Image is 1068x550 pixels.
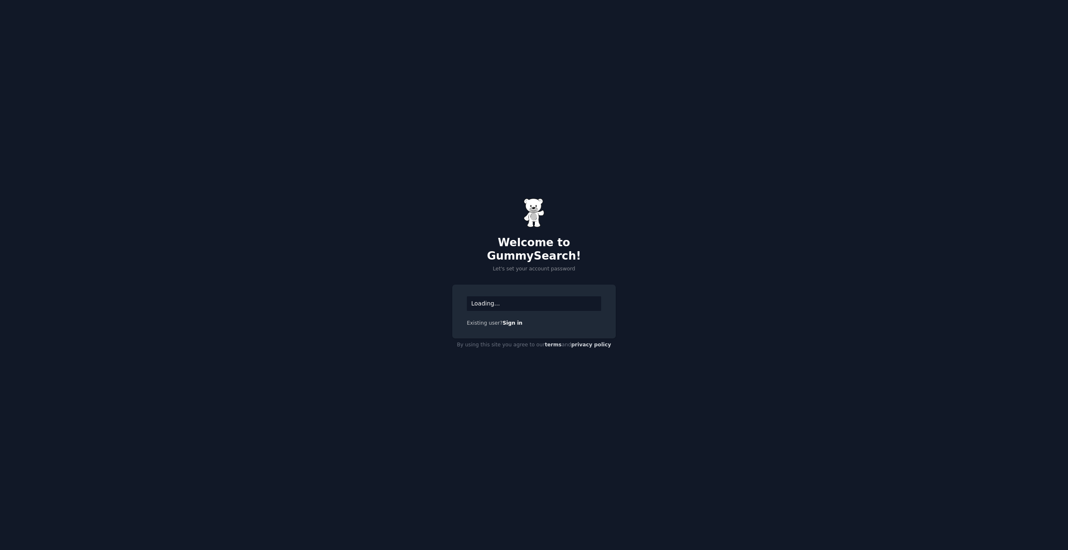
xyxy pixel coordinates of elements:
span: Existing user? [467,320,503,326]
h2: Welcome to GummySearch! [452,236,616,262]
a: Sign in [503,320,523,326]
p: Let's set your account password [452,265,616,273]
div: By using this site you agree to our and [452,338,616,352]
img: Gummy Bear [524,198,544,227]
div: Loading... [467,296,601,311]
a: terms [545,342,562,348]
a: privacy policy [571,342,611,348]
